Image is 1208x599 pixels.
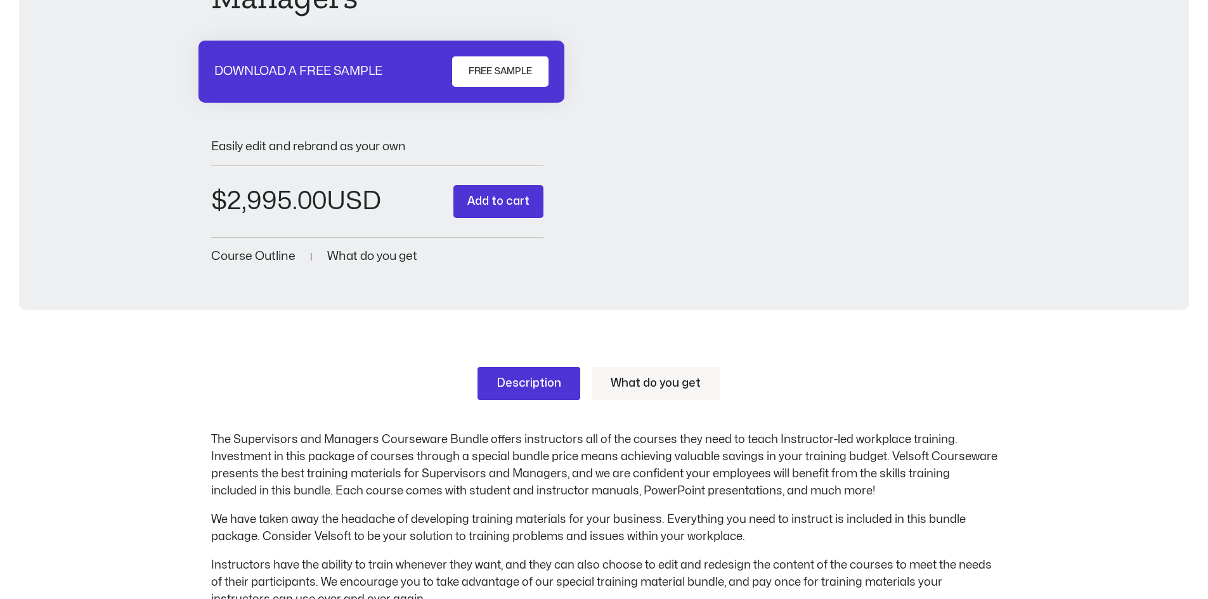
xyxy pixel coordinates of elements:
[211,189,227,214] span: $
[453,185,543,219] button: Add to cart
[214,65,382,77] p: DOWNLOAD A FREE SAMPLE
[211,141,544,153] p: Easily edit and rebrand as your own
[211,189,327,214] bdi: 2,995.00
[211,511,997,545] p: We have taken away the headache of developing training materials for your business. Everything yo...
[211,431,997,499] p: The Supervisors and Managers Courseware Bundle offers instructors all of the courses they need to...
[477,367,580,400] a: Description
[211,250,296,262] a: Course Outline
[592,367,720,400] a: What do you get
[452,56,549,87] a: FREE SAMPLE
[469,64,532,79] span: FREE SAMPLE
[327,250,417,262] a: What do you get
